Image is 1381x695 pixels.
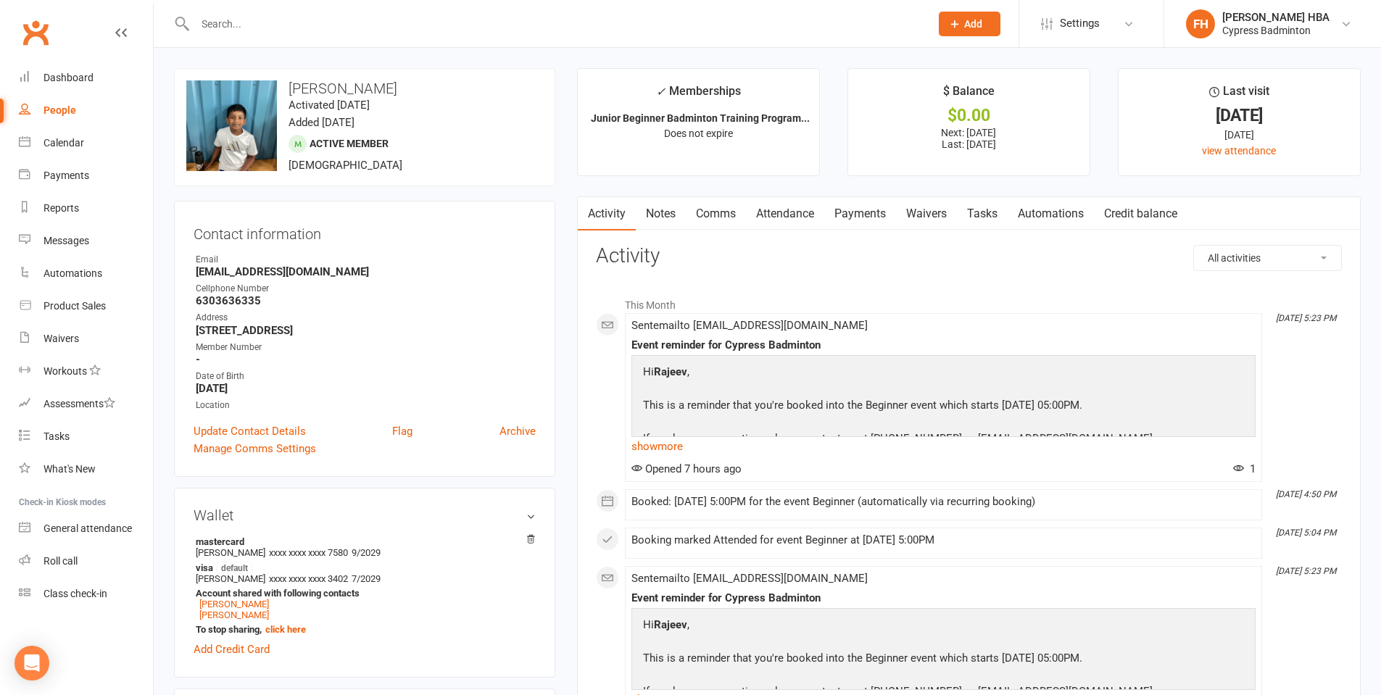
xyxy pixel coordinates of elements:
[964,18,982,30] span: Add
[194,559,536,637] li: [PERSON_NAME]
[639,396,1159,417] p: This is a reminder that you're booked into the Beginner event which starts [DATE] 05:00PM.
[686,197,746,230] a: Comms
[939,12,1000,36] button: Add
[43,170,89,181] div: Payments
[265,624,306,635] a: click here
[631,436,1256,457] a: show more
[639,616,1159,637] p: Hi ,
[631,462,742,475] span: Opened 7 hours ago
[596,245,1342,267] h3: Activity
[19,159,153,192] a: Payments
[196,324,536,337] strong: [STREET_ADDRESS]
[199,599,269,609] a: [PERSON_NAME]
[43,588,107,599] div: Class check-in
[631,572,868,585] span: Sent email to [EMAIL_ADDRESS][DOMAIN_NAME]
[196,382,536,395] strong: [DATE]
[1276,313,1336,323] i: [DATE] 5:23 PM
[19,355,153,388] a: Workouts
[43,430,70,442] div: Tasks
[310,138,389,149] span: Active member
[591,112,810,124] strong: Junior Beginner Badminton Training Program...
[19,257,153,290] a: Automations
[631,496,1256,508] div: Booked: [DATE] 5:00PM for the event Beginner (automatically via recurring booking)
[43,235,89,246] div: Messages
[194,534,536,560] li: [PERSON_NAME]
[19,578,153,610] a: Class kiosk mode
[269,573,348,584] span: xxxx xxxx xxxx 3402
[43,365,87,377] div: Workouts
[196,588,528,599] strong: Account shared with following contacts
[861,108,1077,123] div: $0.00
[186,80,277,171] img: image1754346557.png
[896,197,957,230] a: Waivers
[43,555,78,567] div: Roll call
[43,333,79,344] div: Waivers
[1222,24,1330,37] div: Cypress Badminton
[1132,108,1347,123] div: [DATE]
[499,423,536,440] a: Archive
[43,72,94,83] div: Dashboard
[194,423,306,440] a: Update Contact Details
[1008,197,1094,230] a: Automations
[392,423,412,440] a: Flag
[19,62,153,94] a: Dashboard
[631,319,868,332] span: Sent email to [EMAIL_ADDRESS][DOMAIN_NAME]
[19,512,153,545] a: General attendance kiosk mode
[196,370,536,383] div: Date of Birth
[196,341,536,354] div: Member Number
[19,192,153,225] a: Reports
[19,322,153,355] a: Waivers
[656,82,741,109] div: Memberships
[654,618,687,631] strong: Rajeev
[943,82,995,108] div: $ Balance
[596,290,1342,313] li: This Month
[43,398,115,409] div: Assessments
[1186,9,1215,38] div: FH
[196,536,528,547] strong: mastercard
[199,609,269,620] a: [PERSON_NAME]
[43,523,132,534] div: General attendance
[1132,127,1347,143] div: [DATE]
[196,282,536,296] div: Cellphone Number
[43,104,76,116] div: People
[289,159,402,172] span: [DEMOGRAPHIC_DATA]
[196,624,528,635] strong: To stop sharing,
[14,646,49,681] div: Open Intercom Messenger
[196,311,536,325] div: Address
[19,420,153,453] a: Tasks
[194,440,316,457] a: Manage Comms Settings
[824,197,896,230] a: Payments
[664,128,733,139] span: Does not expire
[1233,462,1256,475] span: 1
[43,300,106,312] div: Product Sales
[1209,82,1269,108] div: Last visit
[19,225,153,257] a: Messages
[194,220,536,242] h3: Contact information
[19,127,153,159] a: Calendar
[196,253,536,267] div: Email
[196,399,536,412] div: Location
[17,14,54,51] a: Clubworx
[1094,197,1187,230] a: Credit balance
[639,649,1159,670] p: This is a reminder that you're booked into the Beginner event which starts [DATE] 05:00PM.
[289,116,354,129] time: Added [DATE]
[1276,489,1336,499] i: [DATE] 4:50 PM
[746,197,824,230] a: Attendance
[656,85,665,99] i: ✓
[217,562,252,573] span: default
[269,547,348,558] span: xxxx xxxx xxxx 7580
[1202,145,1276,157] a: view attendance
[631,534,1256,546] div: Booking marked Attended for event Beginner at [DATE] 5:00PM
[19,388,153,420] a: Assessments
[191,14,920,34] input: Search...
[631,339,1256,351] div: Event reminder for Cypress Badminton
[578,197,636,230] a: Activity
[43,267,102,279] div: Automations
[43,202,79,214] div: Reports
[19,94,153,127] a: People
[631,592,1256,604] div: Event reminder for Cypress Badminton
[957,197,1008,230] a: Tasks
[19,290,153,322] a: Product Sales
[352,573,381,584] span: 7/2029
[639,363,1159,384] p: Hi ,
